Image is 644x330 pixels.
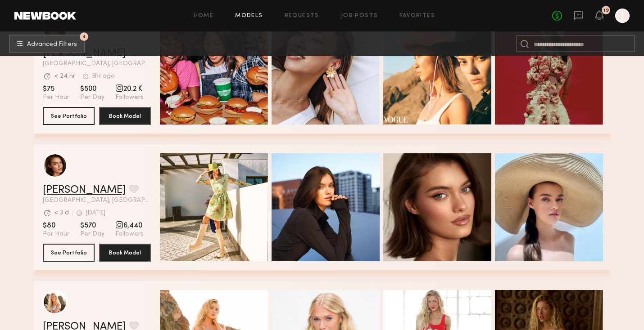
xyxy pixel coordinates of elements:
[43,94,69,102] span: Per Hour
[54,73,75,80] div: < 24 hr
[308,67,362,76] span: Quick Preview
[341,13,378,19] a: Job Posts
[196,67,250,76] span: Quick Preview
[115,221,144,230] span: 6,440
[86,210,105,216] div: [DATE]
[115,94,144,102] span: Followers
[285,13,319,19] a: Requests
[531,204,585,212] span: Quick Preview
[43,185,126,196] a: [PERSON_NAME]
[80,221,104,230] span: $570
[235,13,263,19] a: Models
[82,35,86,39] span: 4
[420,67,474,76] span: Quick Preview
[99,107,151,125] button: Book Model
[43,221,69,230] span: $80
[43,230,69,238] span: Per Hour
[196,204,250,212] span: Quick Preview
[80,85,104,94] span: $500
[43,85,69,94] span: $75
[80,94,104,102] span: Per Day
[43,61,151,67] span: [GEOGRAPHIC_DATA], [GEOGRAPHIC_DATA]
[43,107,95,125] button: See Portfolio
[399,13,435,19] a: Favorites
[115,230,144,238] span: Followers
[115,85,144,94] span: 20.2 K
[194,13,214,19] a: Home
[531,67,585,76] span: Quick Preview
[43,244,95,262] button: See Portfolio
[92,73,115,80] div: 3hr ago
[80,230,104,238] span: Per Day
[420,204,474,212] span: Quick Preview
[43,197,151,204] span: [GEOGRAPHIC_DATA], [GEOGRAPHIC_DATA]
[9,35,85,53] button: 4Advanced Filters
[99,244,151,262] button: Book Model
[308,204,362,212] span: Quick Preview
[27,41,77,48] span: Advanced Filters
[54,210,69,216] div: < 3 d
[603,8,609,13] div: 19
[615,9,630,23] a: J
